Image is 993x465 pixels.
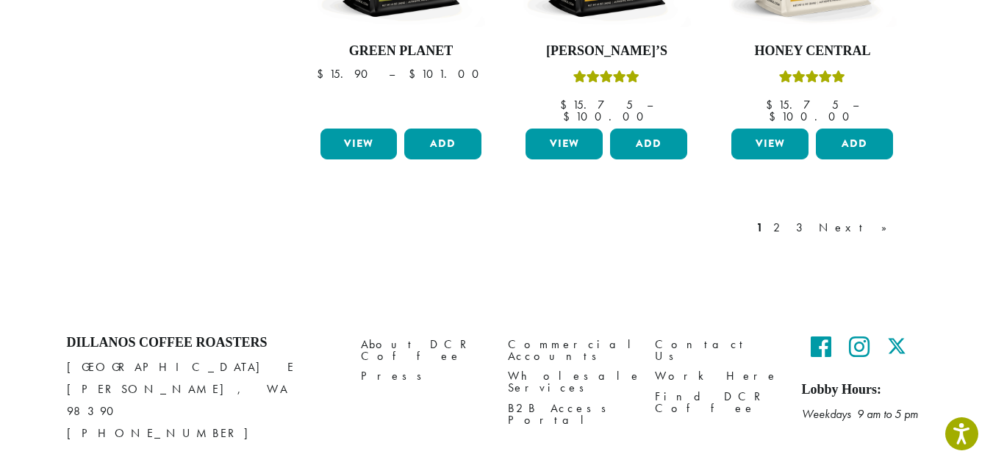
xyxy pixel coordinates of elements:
[655,335,780,367] a: Contact Us
[320,129,398,159] a: View
[317,43,486,60] h4: Green Planet
[779,68,845,90] div: Rated 5.00 out of 5
[563,109,650,124] bdi: 100.00
[802,406,918,422] em: Weekdays 9 am to 5 pm
[853,97,858,112] span: –
[67,335,339,351] h4: Dillanos Coffee Roasters
[655,367,780,386] a: Work Here
[753,219,766,237] a: 1
[655,386,780,418] a: Find DCR Coffee
[317,66,329,82] span: $
[728,43,897,60] h4: Honey Central
[793,219,811,237] a: 3
[404,129,481,159] button: Add
[647,97,653,112] span: –
[769,109,856,124] bdi: 100.00
[766,97,778,112] span: $
[508,335,633,367] a: Commercial Accounts
[522,43,691,60] h4: [PERSON_NAME]’s
[508,398,633,430] a: B2B Access Portal
[67,356,339,444] p: [GEOGRAPHIC_DATA] E [PERSON_NAME], WA 98390 [PHONE_NUMBER]
[560,97,573,112] span: $
[508,367,633,398] a: Wholesale Services
[409,66,486,82] bdi: 101.00
[560,97,633,112] bdi: 15.75
[563,109,576,124] span: $
[361,335,486,367] a: About DCR Coffee
[770,219,789,237] a: 2
[816,129,893,159] button: Add
[361,367,486,386] a: Press
[389,66,395,82] span: –
[409,66,421,82] span: $
[731,129,809,159] a: View
[573,68,639,90] div: Rated 5.00 out of 5
[526,129,603,159] a: View
[769,109,781,124] span: $
[610,129,687,159] button: Add
[766,97,839,112] bdi: 15.75
[317,66,375,82] bdi: 15.90
[802,382,927,398] h5: Lobby Hours:
[816,219,900,237] a: Next »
